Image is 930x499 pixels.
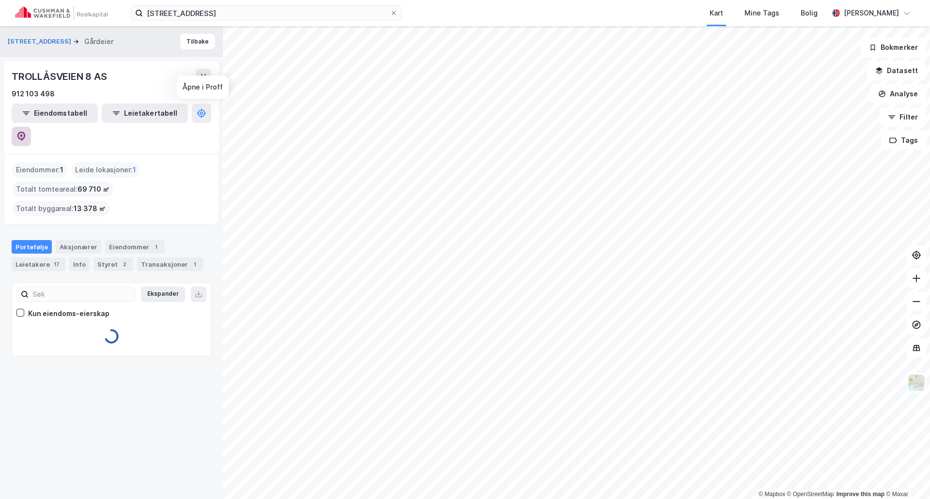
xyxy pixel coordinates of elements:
[137,257,203,271] div: Transaksjoner
[12,181,113,197] div: Totalt tomteareal :
[56,240,101,254] div: Aksjonærer
[710,7,723,19] div: Kart
[880,107,926,127] button: Filter
[180,34,215,49] button: Tilbake
[837,491,884,498] a: Improve this map
[744,7,779,19] div: Mine Tags
[71,162,140,178] div: Leide lokasjoner :
[15,6,108,20] img: cushman-wakefield-realkapital-logo.202ea83816669bd177139c58696a8fa1.svg
[12,69,109,84] div: TROLLÅSVEIEN 8 AS
[12,88,55,100] div: 912 103 498
[93,257,133,271] div: Styret
[151,242,161,252] div: 1
[12,240,52,254] div: Portefølje
[844,7,899,19] div: [PERSON_NAME]
[801,7,818,19] div: Bolig
[52,259,62,269] div: 17
[907,374,926,392] img: Z
[12,162,67,178] div: Eiendommer :
[141,287,185,302] button: Ekspander
[870,84,926,104] button: Analyse
[102,104,188,123] button: Leietakertabell
[104,329,119,344] img: spinner.a6d8c91a73a9ac5275cf975e30b51cfb.svg
[882,453,930,499] div: Kontrollprogram for chat
[29,287,135,302] input: Søk
[881,131,926,150] button: Tags
[759,491,785,498] a: Mapbox
[143,6,390,20] input: Søk på adresse, matrikkel, gårdeiere, leietakere eller personer
[28,308,109,319] div: Kun eiendoms-eierskap
[77,183,109,195] span: 69 710 ㎡
[12,104,98,123] button: Eiendomstabell
[84,36,113,47] div: Gårdeier
[60,164,63,176] span: 1
[190,259,200,269] div: 1
[69,257,90,271] div: Info
[882,453,930,499] iframe: Chat Widget
[861,38,926,57] button: Bokmerker
[12,257,65,271] div: Leietakere
[105,240,165,254] div: Eiendommer
[120,259,129,269] div: 2
[74,203,106,214] span: 13 378 ㎡
[133,164,136,176] span: 1
[867,61,926,80] button: Datasett
[8,37,73,46] button: [STREET_ADDRESS]
[787,491,834,498] a: OpenStreetMap
[12,201,109,216] div: Totalt byggareal :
